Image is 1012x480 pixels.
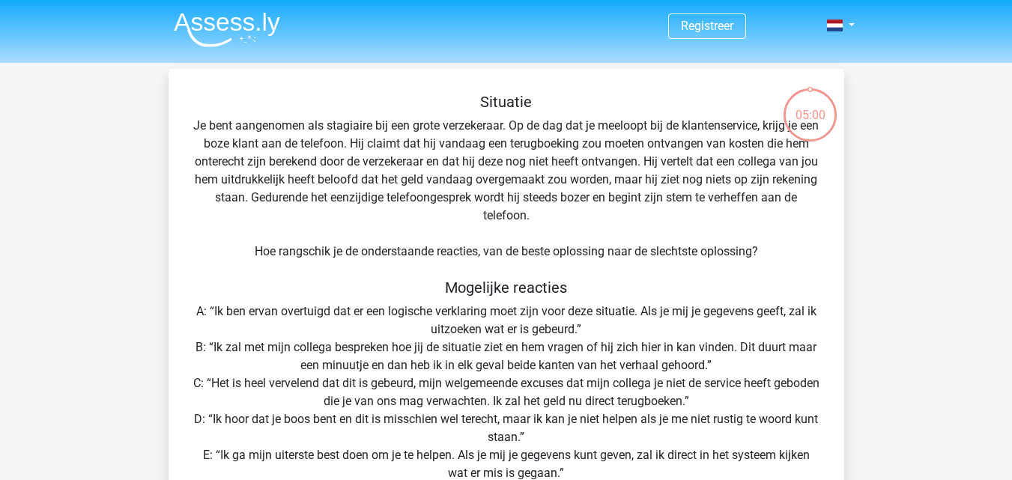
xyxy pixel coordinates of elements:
[681,19,733,33] a: Registreer
[782,87,838,124] div: 05:00
[193,279,820,297] h5: Mogelijke reacties
[174,12,280,47] img: Assessly
[193,93,820,111] h5: Situatie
